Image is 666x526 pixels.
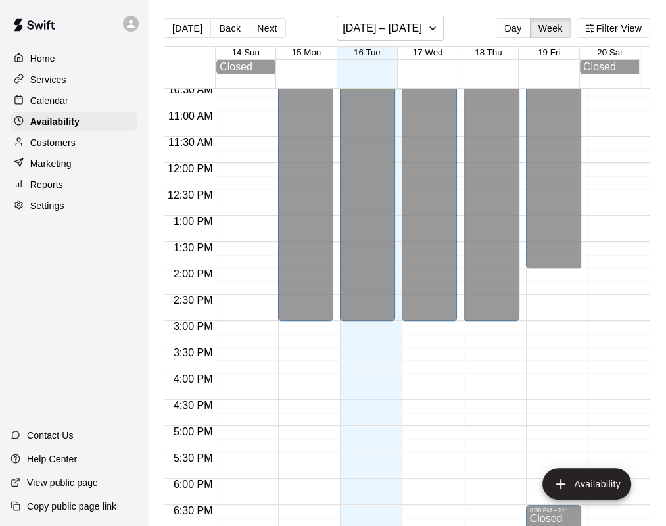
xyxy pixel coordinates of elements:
[538,47,560,57] button: 19 Fri
[27,452,77,466] p: Help Center
[170,347,216,358] span: 3:30 PM
[170,321,216,332] span: 3:00 PM
[170,400,216,411] span: 4:30 PM
[413,47,443,57] button: 17 Wed
[27,500,116,513] p: Copy public page link
[11,91,137,110] a: Calendar
[170,505,216,516] span: 6:30 PM
[354,47,381,57] button: 16 Tue
[11,196,137,216] a: Settings
[11,133,137,153] a: Customers
[164,18,211,38] button: [DATE]
[30,199,64,212] p: Settings
[30,52,55,65] p: Home
[170,216,216,227] span: 1:00 PM
[164,189,216,201] span: 12:30 PM
[249,18,285,38] button: Next
[170,242,216,253] span: 1:30 PM
[170,479,216,490] span: 6:00 PM
[165,84,216,95] span: 10:30 AM
[170,426,216,437] span: 5:00 PM
[583,61,636,73] div: Closed
[210,18,249,38] button: Back
[30,157,72,170] p: Marketing
[577,18,650,38] button: Filter View
[11,70,137,89] a: Services
[292,47,321,57] button: 15 Mon
[542,468,631,500] button: add
[27,476,98,489] p: View public page
[170,268,216,279] span: 2:00 PM
[11,154,137,174] a: Marketing
[11,49,137,68] a: Home
[220,61,272,73] div: Closed
[170,295,216,306] span: 2:30 PM
[337,16,444,41] button: [DATE] – [DATE]
[165,137,216,148] span: 11:30 AM
[170,373,216,385] span: 4:00 PM
[170,452,216,464] span: 5:30 PM
[232,47,260,57] button: 14 Sun
[30,178,63,191] p: Reports
[30,136,76,149] p: Customers
[11,175,137,195] a: Reports
[164,163,216,174] span: 12:00 PM
[496,18,530,38] button: Day
[27,429,74,442] p: Contact Us
[530,18,571,38] button: Week
[11,112,137,131] a: Availability
[343,19,422,37] h6: [DATE] – [DATE]
[165,110,216,122] span: 11:00 AM
[597,47,623,57] button: 20 Sat
[530,507,577,514] div: 6:30 PM – 11:59 PM
[30,94,68,107] p: Calendar
[475,47,502,57] button: 18 Thu
[30,73,66,86] p: Services
[30,115,80,128] p: Availability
